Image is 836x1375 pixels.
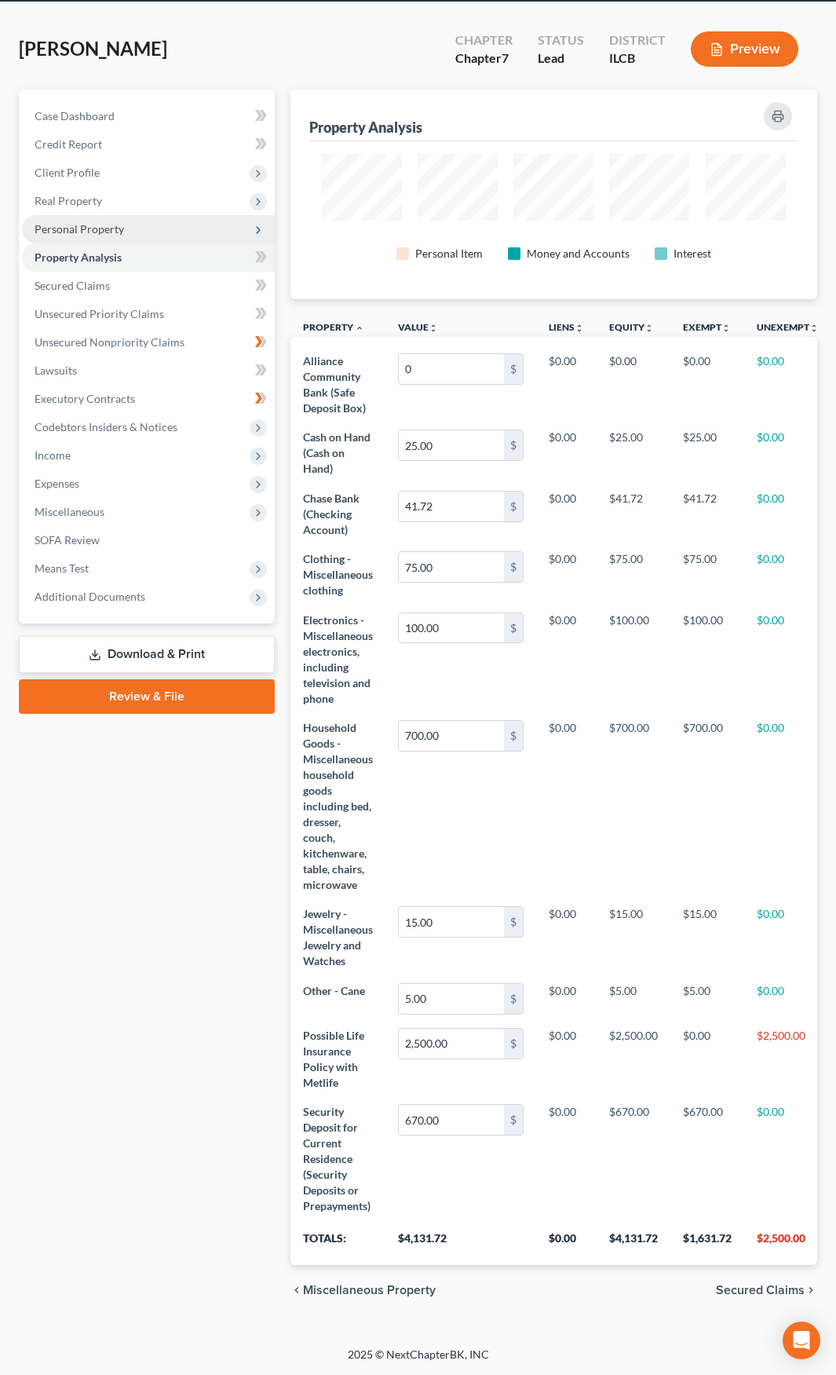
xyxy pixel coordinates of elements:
[744,1098,831,1221] td: $0.00
[744,1221,831,1265] th: $2,500.00
[744,900,831,976] td: $0.00
[504,984,523,1014] div: $
[22,102,275,130] a: Case Dashboard
[683,321,731,333] a: Exemptunfold_more
[536,713,597,899] td: $0.00
[670,713,744,899] td: $700.00
[597,484,670,544] td: $41.72
[597,1021,670,1097] td: $2,500.00
[22,328,275,357] a: Unsecured Nonpriority Claims
[399,354,504,384] input: 0.00
[597,423,670,484] td: $25.00
[504,1105,523,1135] div: $
[309,118,422,137] div: Property Analysis
[609,31,666,49] div: District
[536,900,597,976] td: $0.00
[504,552,523,582] div: $
[303,907,373,967] span: Jewelry - Miscellaneous Jewelry and Watches
[536,1021,597,1097] td: $0.00
[22,385,275,413] a: Executory Contracts
[399,984,504,1014] input: 0.00
[303,552,373,597] span: Clothing - Miscellaneous clothing
[609,49,666,68] div: ILCB
[536,1221,597,1265] th: $0.00
[783,1322,820,1359] div: Open Intercom Messenger
[527,246,630,261] div: Money and Accounts
[303,613,373,705] span: Electronics - Miscellaneous electronics, including television and phone
[385,1221,536,1265] th: $4,131.72
[644,324,654,333] i: unfold_more
[355,324,364,333] i: expand_less
[35,590,145,603] span: Additional Documents
[303,321,364,333] a: Property expand_less
[597,605,670,713] td: $100.00
[805,1284,817,1296] i: chevron_right
[19,37,167,60] span: [PERSON_NAME]
[538,49,584,68] div: Lead
[35,166,100,179] span: Client Profile
[35,137,102,151] span: Credit Report
[455,31,513,49] div: Chapter
[670,346,744,422] td: $0.00
[303,354,366,415] span: Alliance Community Bank (Safe Deposit Box)
[35,335,184,349] span: Unsecured Nonpriority Claims
[674,246,711,261] div: Interest
[536,976,597,1021] td: $0.00
[597,1221,670,1265] th: $4,131.72
[22,300,275,328] a: Unsecured Priority Claims
[670,1221,744,1265] th: $1,631.72
[35,392,135,405] span: Executory Contracts
[399,721,504,751] input: 0.00
[22,243,275,272] a: Property Analysis
[504,430,523,460] div: $
[35,420,177,433] span: Codebtors Insiders & Notices
[744,346,831,422] td: $0.00
[504,907,523,937] div: $
[502,50,509,65] span: 7
[35,279,110,292] span: Secured Claims
[35,109,115,123] span: Case Dashboard
[399,613,504,643] input: 0.00
[35,194,102,207] span: Real Property
[744,713,831,899] td: $0.00
[303,1029,364,1089] span: Possible Life Insurance Policy with Metlife
[670,900,744,976] td: $15.00
[35,561,89,575] span: Means Test
[19,636,275,673] a: Download & Print
[399,907,504,937] input: 0.00
[536,484,597,544] td: $0.00
[35,364,77,377] span: Lawsuits
[536,605,597,713] td: $0.00
[35,222,124,236] span: Personal Property
[744,605,831,713] td: $0.00
[398,321,438,333] a: Valueunfold_more
[536,423,597,484] td: $0.00
[504,354,523,384] div: $
[35,505,104,518] span: Miscellaneous
[303,430,371,475] span: Cash on Hand (Cash on Hand)
[716,1284,817,1296] button: Secured Claims chevron_right
[35,448,71,462] span: Income
[670,605,744,713] td: $100.00
[691,31,798,67] button: Preview
[22,130,275,159] a: Credit Report
[809,324,819,333] i: unfold_more
[744,1021,831,1097] td: $2,500.00
[670,1098,744,1221] td: $670.00
[399,1029,504,1059] input: 0.00
[22,526,275,554] a: SOFA Review
[744,545,831,605] td: $0.00
[721,324,731,333] i: unfold_more
[670,976,744,1021] td: $5.00
[35,250,122,264] span: Property Analysis
[504,613,523,643] div: $
[22,357,275,385] a: Lawsuits
[303,1105,371,1212] span: Security Deposit for Current Residence (Security Deposits or Prepayments)
[290,1284,303,1296] i: chevron_left
[757,321,819,333] a: Unexemptunfold_more
[575,324,584,333] i: unfold_more
[303,1284,436,1296] span: Miscellaneous Property
[19,679,275,714] a: Review & File
[597,713,670,899] td: $700.00
[35,477,79,490] span: Expenses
